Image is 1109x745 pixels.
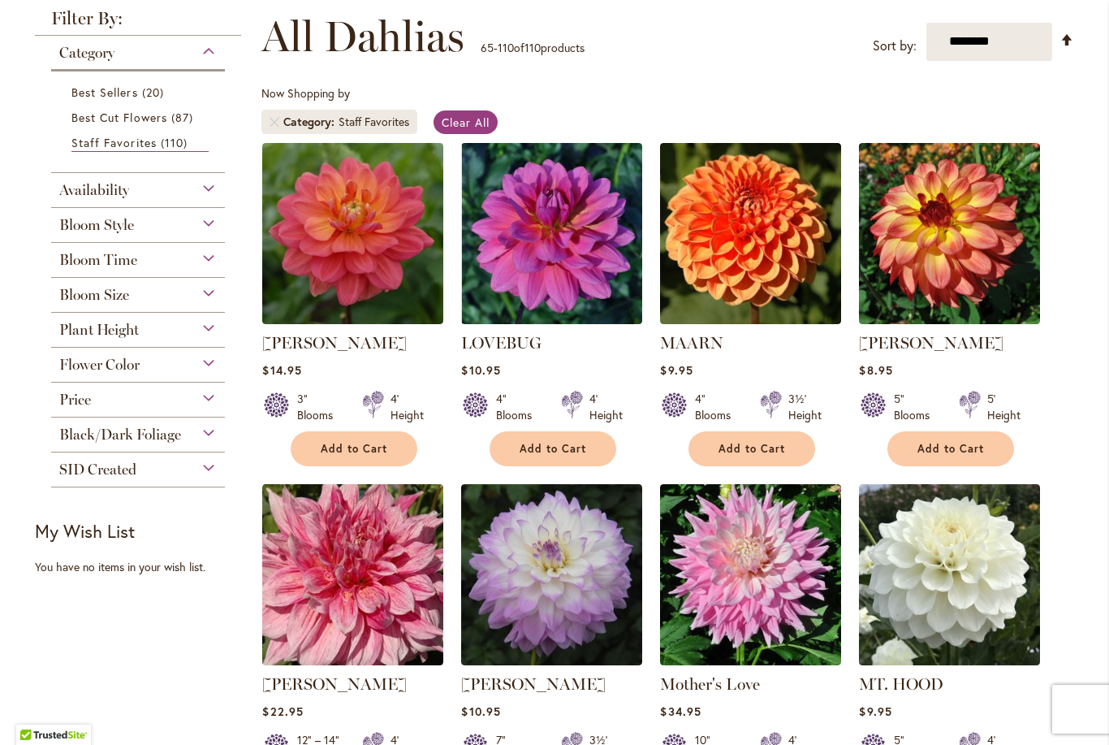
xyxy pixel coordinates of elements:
[461,704,500,719] span: $10.95
[71,109,209,126] a: Best Cut Flowers
[496,391,542,423] div: 4" Blooms
[859,312,1040,327] a: MAI TAI
[481,35,585,61] p: - of products
[660,143,841,324] img: MAARN
[660,653,841,669] a: Mother's Love
[71,135,157,150] span: Staff Favorites
[917,442,984,456] span: Add to Cart
[35,519,135,543] strong: My Wish List
[859,333,1003,353] a: [PERSON_NAME]
[873,31,917,61] label: Sort by:
[59,426,181,444] span: Black/Dark Foliage
[859,362,892,378] span: $8.95
[718,442,785,456] span: Add to Cart
[461,362,500,378] span: $10.95
[524,40,541,55] span: 110
[461,312,642,327] a: LOVEBUG
[859,704,891,719] span: $9.95
[261,12,464,61] span: All Dahlias
[142,84,168,101] span: 20
[171,109,197,126] span: 87
[894,391,939,423] div: 5" Blooms
[660,484,841,665] img: Mother's Love
[498,40,514,55] span: 110
[262,143,443,324] img: LORA ASHLEY
[788,391,822,423] div: 3½' Height
[660,312,841,327] a: MAARN
[490,431,616,466] button: Add to Cart
[339,114,409,130] div: Staff Favorites
[283,114,339,130] span: Category
[589,391,623,423] div: 4' Height
[987,391,1021,423] div: 5' Height
[461,143,642,324] img: LOVEBUG
[35,10,241,36] strong: Filter By:
[71,134,209,152] a: Staff Favorites
[520,442,586,456] span: Add to Cart
[859,143,1040,324] img: MAI TAI
[434,110,498,134] a: Clear All
[660,362,693,378] span: $9.95
[461,484,642,665] img: MIKAYLA MIRANDA
[291,431,417,466] button: Add to Cart
[262,484,443,665] img: MAKI
[59,216,134,234] span: Bloom Style
[261,85,350,101] span: Now Shopping by
[859,484,1040,665] img: MT. HOOD
[481,40,494,55] span: 65
[262,653,443,669] a: MAKI
[887,431,1014,466] button: Add to Cart
[59,461,136,479] span: SID Created
[59,181,129,199] span: Availability
[660,704,701,719] span: $34.95
[262,674,407,694] a: [PERSON_NAME]
[59,44,114,62] span: Category
[270,117,279,127] a: Remove Category Staff Favorites
[71,84,209,101] a: Best Sellers
[12,687,58,733] iframe: Launch Accessibility Center
[461,333,542,353] a: LOVEBUG
[262,362,301,378] span: $14.95
[262,333,407,353] a: [PERSON_NAME]
[442,115,490,130] span: Clear All
[262,312,443,327] a: LORA ASHLEY
[660,674,760,694] a: Mother's Love
[461,674,606,694] a: [PERSON_NAME]
[391,391,424,423] div: 4' Height
[35,559,252,575] div: You have no items in your wish list.
[161,134,192,151] span: 110
[59,391,91,409] span: Price
[688,431,815,466] button: Add to Cart
[297,391,343,423] div: 3" Blooms
[695,391,740,423] div: 4" Blooms
[71,84,138,100] span: Best Sellers
[321,442,387,456] span: Add to Cart
[71,110,167,125] span: Best Cut Flowers
[461,653,642,669] a: MIKAYLA MIRANDA
[262,704,303,719] span: $22.95
[59,286,129,304] span: Bloom Size
[59,251,137,269] span: Bloom Time
[859,674,943,694] a: MT. HOOD
[59,321,139,339] span: Plant Height
[660,333,723,353] a: MAARN
[859,653,1040,669] a: MT. HOOD
[59,356,140,374] span: Flower Color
